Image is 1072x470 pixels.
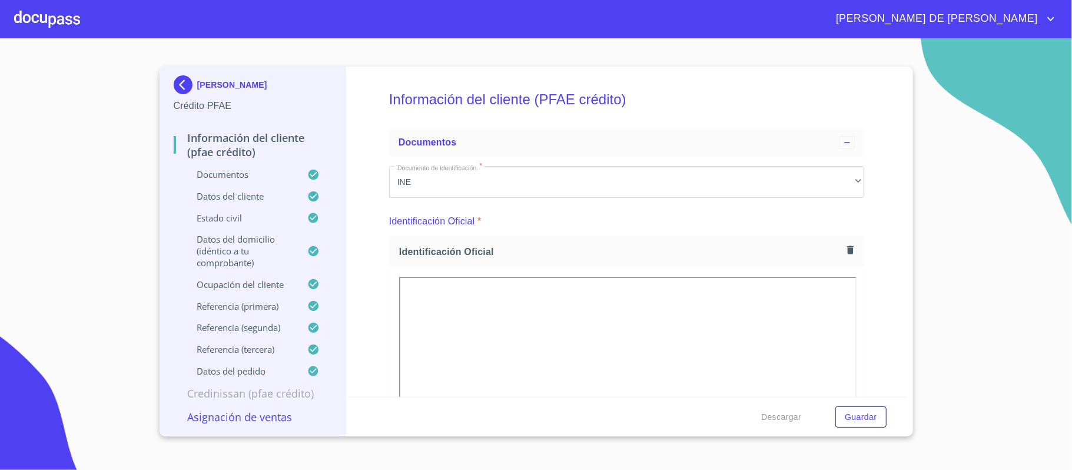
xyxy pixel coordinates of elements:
[756,406,806,428] button: Descargar
[827,9,1044,28] span: [PERSON_NAME] DE [PERSON_NAME]
[197,80,267,90] p: [PERSON_NAME]
[174,410,332,424] p: Asignación de Ventas
[174,343,308,355] p: Referencia (tercera)
[761,410,801,425] span: Descargar
[174,279,308,290] p: Ocupación del Cliente
[174,75,197,94] img: Docupass spot blue
[174,168,308,180] p: Documentos
[389,214,475,229] p: Identificación Oficial
[835,406,886,428] button: Guardar
[389,128,864,157] div: Documentos
[399,246,843,258] span: Identificación Oficial
[399,137,456,147] span: Documentos
[174,99,332,113] p: Crédito PFAE
[174,365,308,377] p: Datos del pedido
[174,212,308,224] p: Estado Civil
[174,322,308,333] p: Referencia (segunda)
[827,9,1058,28] button: account of current user
[845,410,877,425] span: Guardar
[389,166,864,198] div: INE
[174,233,308,269] p: Datos del domicilio (idéntico a tu comprobante)
[174,131,332,159] p: Información del cliente (PFAE crédito)
[174,75,332,99] div: [PERSON_NAME]
[174,190,308,202] p: Datos del cliente
[174,300,308,312] p: Referencia (primera)
[389,75,864,124] h5: Información del cliente (PFAE crédito)
[174,386,332,401] p: Credinissan (PFAE crédito)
